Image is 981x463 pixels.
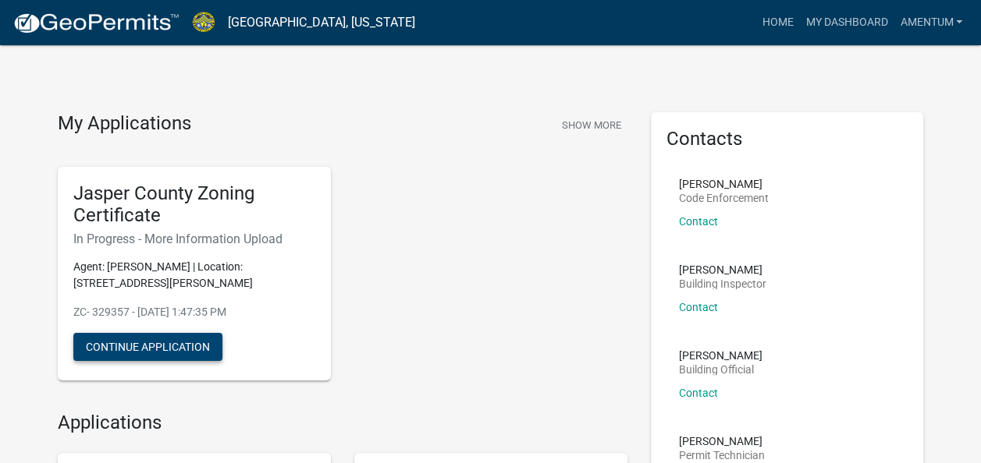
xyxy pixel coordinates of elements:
[679,436,765,447] p: [PERSON_NAME]
[192,12,215,33] img: Jasper County, South Carolina
[556,112,627,138] button: Show More
[58,112,191,136] h4: My Applications
[679,301,718,313] a: Contact
[679,178,769,189] p: [PERSON_NAME]
[73,182,315,228] h5: Jasper County Zoning Certificate
[73,304,315,320] p: ZC- 329357 - [DATE] 1:47:35 PM
[679,450,765,461] p: Permit Technician
[666,128,908,150] h5: Contacts
[73,231,315,246] h6: In Progress - More Information Upload
[799,8,894,37] a: My Dashboard
[58,412,627,434] h4: Applications
[679,350,762,361] p: [PERSON_NAME]
[679,264,766,275] p: [PERSON_NAME]
[755,8,799,37] a: Home
[679,278,766,289] p: Building Inspector
[73,333,222,361] button: Continue Application
[228,9,415,36] a: [GEOGRAPHIC_DATA], [US_STATE]
[894,8,969,37] a: Amentum
[679,364,762,375] p: Building Official
[679,215,718,228] a: Contact
[679,193,769,203] p: Code Enforcement
[679,387,718,399] a: Contact
[73,259,315,292] p: Agent: [PERSON_NAME] | Location: [STREET_ADDRESS][PERSON_NAME]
